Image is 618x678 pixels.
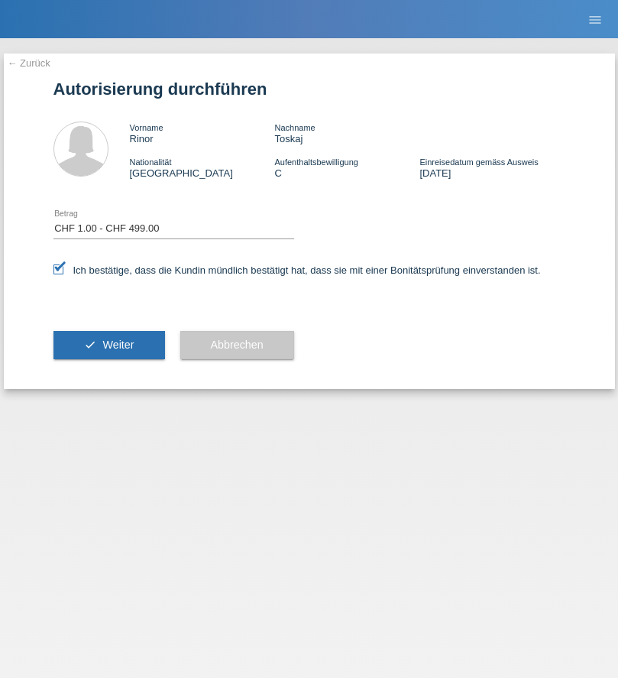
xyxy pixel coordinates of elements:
span: Einreisedatum gemäss Ausweis [419,157,538,167]
div: Toskaj [274,122,419,144]
div: [DATE] [419,156,565,179]
i: check [84,339,96,351]
span: Nationalität [130,157,172,167]
a: ← Zurück [8,57,50,69]
button: check Weiter [53,331,165,360]
button: Abbrechen [180,331,294,360]
div: [GEOGRAPHIC_DATA] [130,156,275,179]
span: Nachname [274,123,315,132]
span: Weiter [102,339,134,351]
span: Vorname [130,123,163,132]
h1: Autorisierung durchführen [53,79,565,99]
span: Aufenthaltsbewilligung [274,157,358,167]
i: menu [587,12,603,28]
span: Abbrechen [211,339,264,351]
div: C [274,156,419,179]
a: menu [580,15,610,24]
label: Ich bestätige, dass die Kundin mündlich bestätigt hat, dass sie mit einer Bonitätsprüfung einvers... [53,264,541,276]
div: Rinor [130,122,275,144]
